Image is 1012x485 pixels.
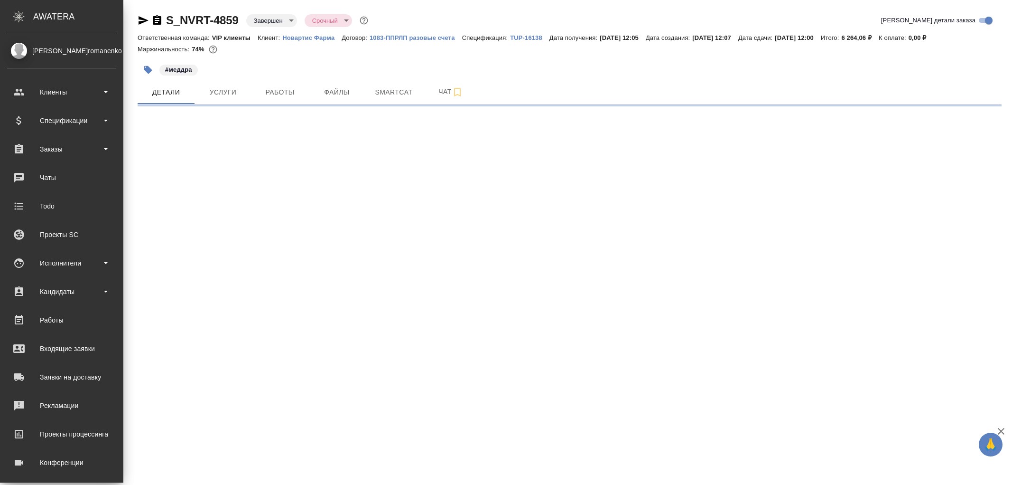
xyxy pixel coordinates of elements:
a: Конференции [2,451,121,475]
button: Скопировать ссылку для ЯМессенджера [138,15,149,26]
p: 0,00 ₽ [909,34,934,41]
div: Проекты SC [7,228,116,242]
a: Новартис Фарма [282,33,342,41]
span: Файлы [314,86,360,98]
p: [DATE] 12:07 [692,34,738,41]
div: [PERSON_NAME]romanenko [7,46,116,56]
div: AWATERA [33,7,123,26]
p: VIP клиенты [212,34,258,41]
p: Спецификация: [462,34,510,41]
div: Чаты [7,171,116,185]
p: 74% [192,46,206,53]
div: Клиенты [7,85,116,99]
p: К оплате: [879,34,909,41]
div: Проекты процессинга [7,427,116,441]
button: Доп статусы указывают на важность/срочность заказа [358,14,370,27]
div: Заявки на доставку [7,370,116,384]
p: Дата создания: [646,34,692,41]
div: Кандидаты [7,285,116,299]
button: 1378.55 RUB; [207,43,219,56]
a: 1083-ППРЛП разовые счета [370,33,462,41]
span: Smartcat [371,86,417,98]
svg: Подписаться [452,86,463,98]
p: [DATE] 12:00 [775,34,821,41]
p: Дата получения: [549,34,600,41]
span: Детали [143,86,189,98]
div: Работы [7,313,116,327]
div: Завершен [305,14,352,27]
button: Завершен [251,17,286,25]
span: Чат [428,86,474,98]
div: Заказы [7,142,116,156]
button: Скопировать ссылку [151,15,163,26]
p: #меддра [165,65,192,75]
a: Заявки на доставку [2,365,121,389]
button: Добавить тэг [138,59,158,80]
a: Входящие заявки [2,337,121,361]
a: Проекты SC [2,223,121,247]
p: Договор: [342,34,370,41]
a: Проекты процессинга [2,422,121,446]
p: 6 264,06 ₽ [841,34,879,41]
a: S_NVRT-4859 [166,14,239,27]
a: Работы [2,308,121,332]
p: Новартис Фарма [282,34,342,41]
button: 🙏 [979,433,1003,456]
span: [PERSON_NAME] детали заказа [881,16,975,25]
div: Спецификации [7,114,116,128]
div: Исполнители [7,256,116,270]
p: TUP-16138 [510,34,549,41]
div: Входящие заявки [7,342,116,356]
p: [DATE] 12:05 [600,34,646,41]
a: TUP-16138 [510,33,549,41]
p: Маржинальность: [138,46,192,53]
div: Завершен [246,14,297,27]
a: Чаты [2,166,121,190]
button: Срочный [309,17,341,25]
div: Todo [7,199,116,213]
span: 🙏 [983,435,999,455]
a: Todo [2,194,121,218]
span: Услуги [200,86,246,98]
a: Рекламации [2,394,121,418]
span: Работы [257,86,303,98]
p: Ответственная команда: [138,34,212,41]
p: Клиент: [258,34,282,41]
p: Итого: [821,34,841,41]
p: 1083-ППРЛП разовые счета [370,34,462,41]
div: Рекламации [7,399,116,413]
span: меддра [158,65,199,73]
p: Дата сдачи: [738,34,775,41]
div: Конференции [7,456,116,470]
